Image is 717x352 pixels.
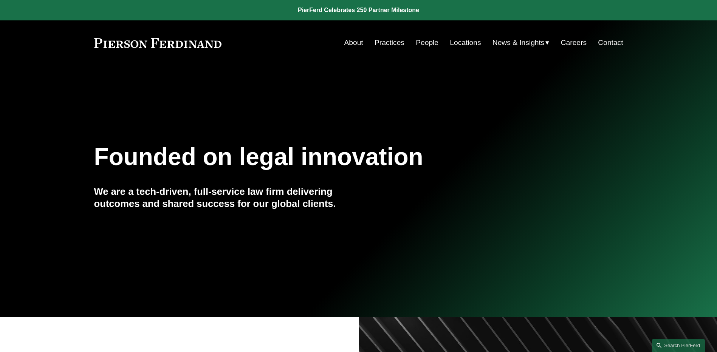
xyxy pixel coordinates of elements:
a: Practices [375,36,404,50]
a: People [416,36,438,50]
a: Search this site [652,339,705,352]
a: Locations [450,36,481,50]
h1: Founded on legal innovation [94,143,535,171]
h4: We are a tech-driven, full-service law firm delivering outcomes and shared success for our global... [94,185,359,210]
a: About [344,36,363,50]
span: News & Insights [492,36,545,49]
a: folder dropdown [492,36,550,50]
a: Contact [598,36,623,50]
a: Careers [561,36,587,50]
